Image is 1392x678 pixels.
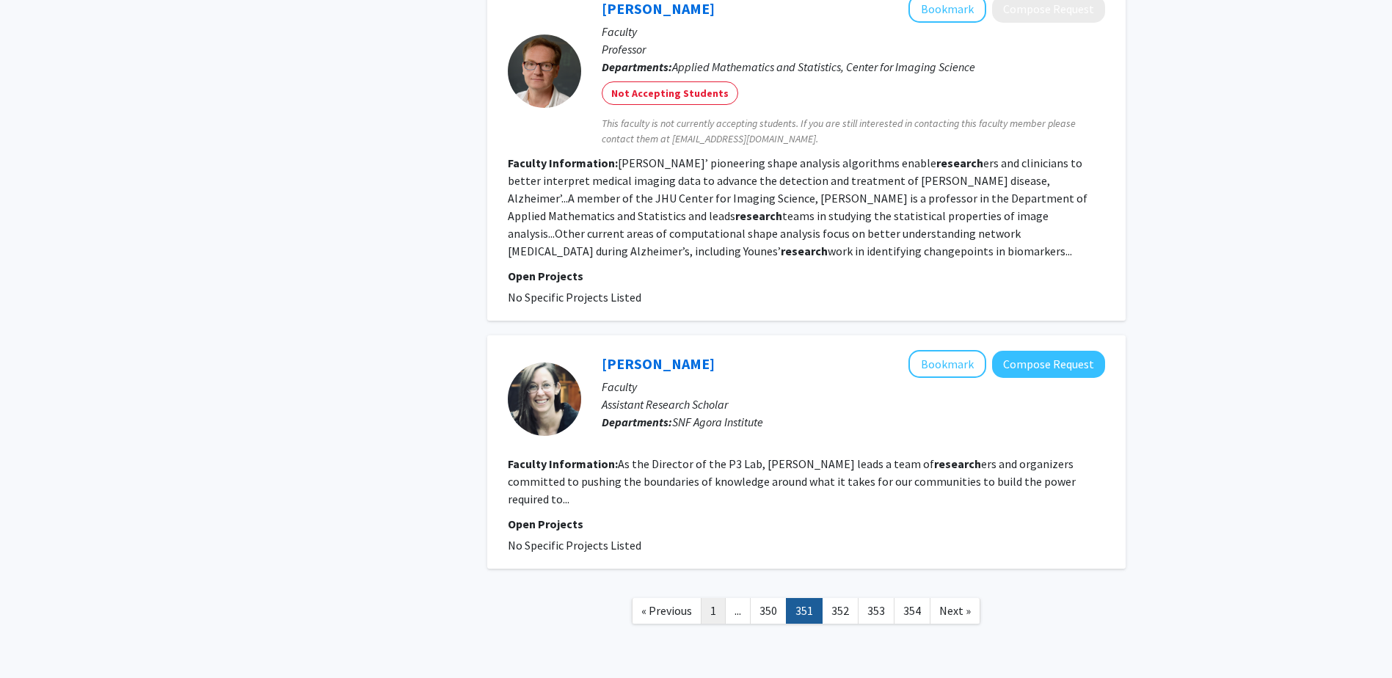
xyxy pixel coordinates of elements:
b: research [735,208,782,223]
a: [PERSON_NAME] [602,354,715,373]
mat-chip: Not Accepting Students [602,81,738,105]
span: ... [735,603,741,618]
b: research [934,456,981,471]
a: 351 [786,598,823,624]
a: 352 [822,598,859,624]
p: Faculty [602,378,1105,395]
span: This faculty is not currently accepting students. If you are still interested in contacting this ... [602,116,1105,147]
span: Next » [939,603,971,618]
iframe: Chat [11,612,62,667]
span: No Specific Projects Listed [508,538,641,553]
b: research [781,244,828,258]
a: 353 [858,598,894,624]
button: Compose Request to Jane Booth-Tobin [992,351,1105,378]
b: research [936,156,983,170]
nav: Page navigation [487,583,1126,643]
p: Open Projects [508,267,1105,285]
p: Assistant Research Scholar [602,395,1105,413]
b: Departments: [602,59,672,74]
a: Previous [632,598,702,624]
b: Departments: [602,415,672,429]
span: No Specific Projects Listed [508,290,641,305]
span: SNF Agora Institute [672,415,763,429]
span: Applied Mathematics and Statistics, Center for Imaging Science [672,59,975,74]
p: Open Projects [508,515,1105,533]
a: 354 [894,598,930,624]
p: Professor [602,40,1105,58]
b: Faculty Information: [508,456,618,471]
p: Faculty [602,23,1105,40]
fg-read-more: As the Director of the P3 Lab, [PERSON_NAME] leads a team of ers and organizers committed to push... [508,456,1076,506]
a: 350 [750,598,787,624]
fg-read-more: [PERSON_NAME]’ pioneering shape analysis algorithms enable ers and clinicians to better interpret... [508,156,1087,258]
a: 1 [701,598,726,624]
span: « Previous [641,603,692,618]
button: Add Jane Booth-Tobin to Bookmarks [908,350,986,378]
b: Faculty Information: [508,156,618,170]
a: Next [930,598,980,624]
